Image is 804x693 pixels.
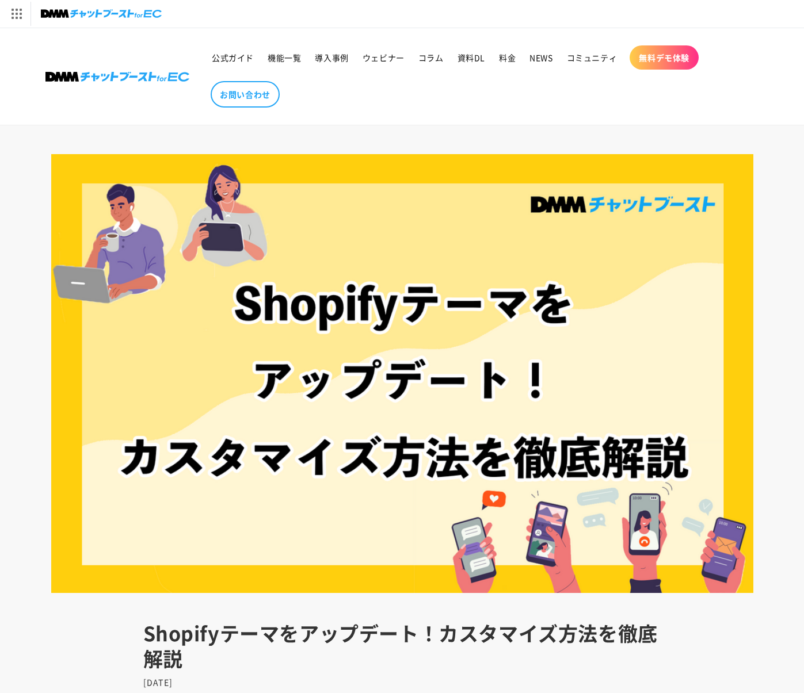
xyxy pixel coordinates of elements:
img: Shopifyテーマをアップデート！カスタマイズ方法を徹底解説 [51,154,753,593]
img: チャットブーストforEC [41,6,162,22]
span: コミュニティ [567,52,618,63]
span: NEWS [529,52,552,63]
span: お問い合わせ [220,89,270,99]
a: 資料DL [451,45,492,70]
span: 料金 [499,52,516,63]
time: [DATE] [143,676,173,688]
span: 資料DL [458,52,485,63]
a: 料金 [492,45,523,70]
a: 機能一覧 [261,45,308,70]
a: 公式ガイド [205,45,261,70]
a: お問い合わせ [211,81,280,108]
span: ウェビナー [363,52,405,63]
a: コラム [411,45,451,70]
span: 無料デモ体験 [639,52,689,63]
a: 無料デモ体験 [630,45,699,70]
span: 機能一覧 [268,52,301,63]
a: 導入事例 [308,45,355,70]
span: 公式ガイド [212,52,254,63]
a: NEWS [523,45,559,70]
img: 株式会社DMM Boost [45,72,189,82]
img: サービス [2,2,31,26]
span: コラム [418,52,444,63]
a: コミュニティ [560,45,624,70]
span: 導入事例 [315,52,348,63]
a: ウェビナー [356,45,411,70]
h1: Shopifyテーマをアップデート！カスタマイズ方法を徹底解説 [143,621,661,671]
